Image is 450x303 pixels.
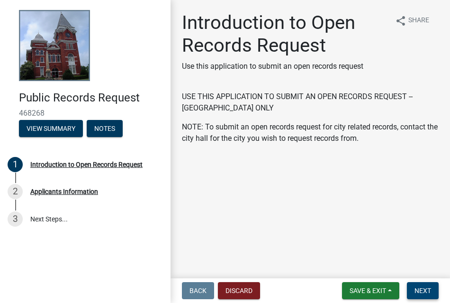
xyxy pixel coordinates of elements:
[407,282,439,299] button: Next
[408,15,429,27] span: Share
[395,15,406,27] i: share
[19,91,163,105] h4: Public Records Request
[350,287,386,294] span: Save & Exit
[19,125,83,133] wm-modal-confirm: Summary
[8,211,23,227] div: 3
[182,11,387,57] h1: Introduction to Open Records Request
[189,287,207,294] span: Back
[30,188,98,195] div: Applicants Information
[387,11,437,30] button: shareShare
[182,91,439,114] p: USE THIS APPLICATION TO SUBMIT AN OPEN RECORDS REQUEST -- [GEOGRAPHIC_DATA] ONLY
[182,282,214,299] button: Back
[87,125,123,133] wm-modal-confirm: Notes
[19,109,152,118] span: 468268
[30,161,143,168] div: Introduction to Open Records Request
[19,120,83,137] button: View Summary
[8,184,23,199] div: 2
[414,287,431,294] span: Next
[182,61,387,72] p: Use this application to submit an open records request
[19,10,90,81] img: Talbot County, Georgia
[218,282,260,299] button: Discard
[182,121,439,144] p: NOTE: To submit an open records request for city related records, contact the city hall for the c...
[8,157,23,172] div: 1
[342,282,399,299] button: Save & Exit
[87,120,123,137] button: Notes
